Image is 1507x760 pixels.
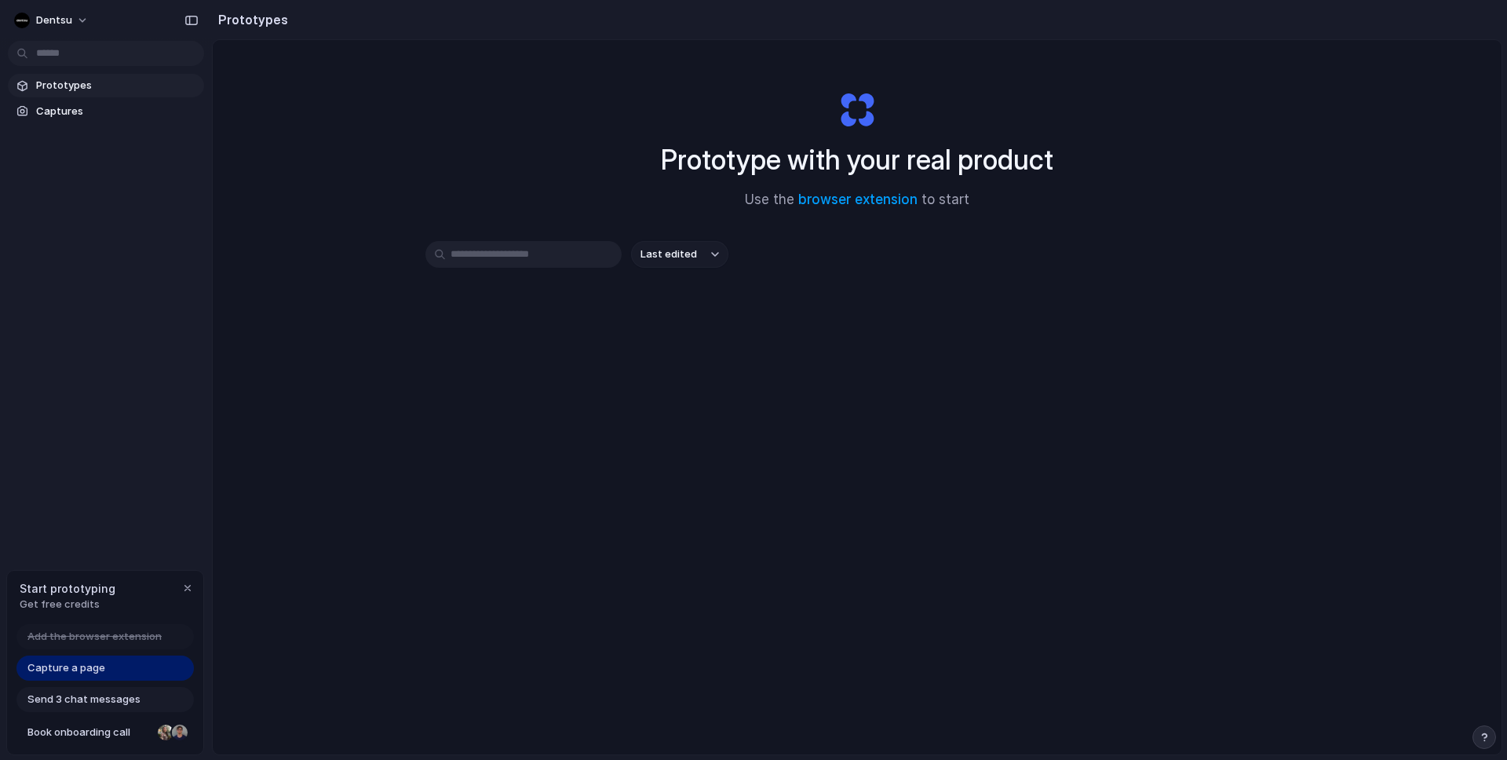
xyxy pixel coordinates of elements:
[170,723,189,742] div: Christian Iacullo
[16,720,194,745] a: Book onboarding call
[27,725,151,740] span: Book onboarding call
[36,13,72,28] span: Dentsu
[745,190,969,210] span: Use the to start
[27,692,140,707] span: Send 3 chat messages
[36,78,198,93] span: Prototypes
[8,100,204,123] a: Captures
[798,192,918,207] a: browser extension
[661,139,1053,181] h1: Prototype with your real product
[156,723,175,742] div: Nicole Kubica
[640,247,697,262] span: Last edited
[20,597,115,612] span: Get free credits
[8,74,204,97] a: Prototypes
[36,104,198,119] span: Captures
[212,10,288,29] h2: Prototypes
[8,8,97,33] button: Dentsu
[27,629,162,645] span: Add the browser extension
[27,660,105,676] span: Capture a page
[20,580,115,597] span: Start prototyping
[631,241,728,268] button: Last edited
